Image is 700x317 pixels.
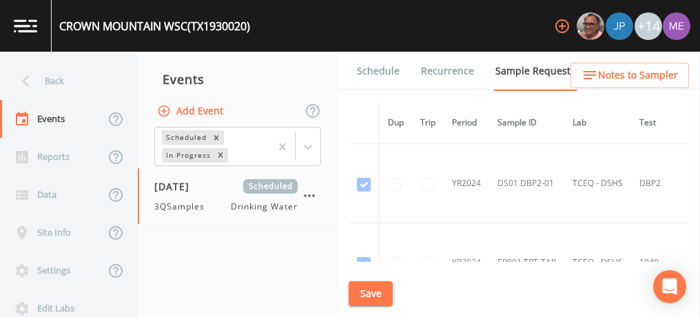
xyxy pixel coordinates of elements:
[444,144,489,223] td: YR2024
[631,144,688,223] td: DBP2
[349,281,393,307] button: Save
[138,62,338,96] div: Events
[154,201,213,213] span: 3QSamples
[570,63,689,88] button: Notes to Sampler
[631,102,688,144] th: Test
[209,130,224,145] div: Remove Scheduled
[595,52,653,90] a: COC Details
[243,179,298,194] span: Scheduled
[631,223,688,303] td: 1040
[564,223,631,303] td: TCEQ - DSHS
[419,52,476,90] a: Recurrence
[489,144,564,223] td: DS01 DBP2-01
[138,168,338,225] a: [DATE]Scheduled3QSamplesDrinking Water
[493,52,577,91] a: Sample Requests
[598,67,678,84] span: Notes to Sampler
[564,102,631,144] th: Lab
[489,102,564,144] th: Sample ID
[412,102,444,144] th: Trip
[577,12,604,40] img: e2d790fa78825a4bb76dcb6ab311d44c
[489,223,564,303] td: EP001 TRT-TAP
[14,19,37,32] img: logo
[635,12,662,40] div: +14
[444,102,489,144] th: Period
[162,148,213,163] div: In Progress
[576,12,605,40] div: Mike Franklin
[564,144,631,223] td: TCEQ - DSHS
[162,130,209,145] div: Scheduled
[59,18,250,34] div: CROWN MOUNTAIN WSC (TX1930020)
[154,179,199,194] span: [DATE]
[355,90,387,129] a: Forms
[606,12,633,40] img: 41241ef155101aa6d92a04480b0d0000
[355,52,402,90] a: Schedule
[444,223,489,303] td: YR2024
[653,270,686,303] div: Open Intercom Messenger
[231,201,298,213] span: Drinking Water
[605,12,634,40] div: Joshua gere Paul
[380,102,413,144] th: Dup
[663,12,690,40] img: d4d65db7c401dd99d63b7ad86343d265
[154,99,229,124] button: Add Event
[213,148,228,163] div: Remove In Progress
